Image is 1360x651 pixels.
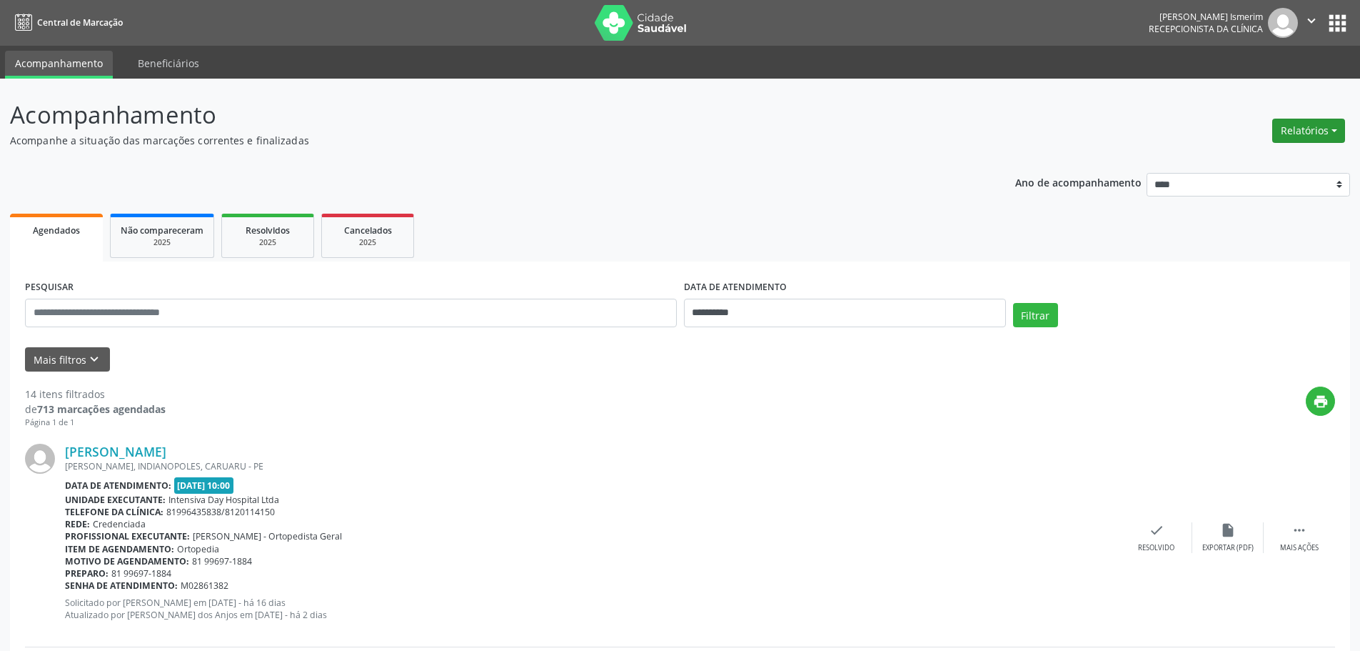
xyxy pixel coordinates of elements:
[111,567,171,580] span: 81 99697-1884
[65,444,166,459] a: [PERSON_NAME]
[25,417,166,429] div: Página 1 de 1
[1304,13,1319,29] i: 
[10,133,948,148] p: Acompanhe a situação das marcações correntes e finalizadas
[65,518,90,530] b: Rede:
[65,543,174,555] b: Item de agendamento:
[168,494,279,506] span: Intensiva Day Hospital Ltda
[121,237,203,248] div: 2025
[65,580,178,592] b: Senha de atendimento:
[25,402,166,417] div: de
[25,277,74,299] label: PESQUISAR
[65,555,189,567] b: Motivo de agendamento:
[1313,394,1329,409] i: print
[65,494,166,506] b: Unidade executante:
[1149,522,1164,538] i: check
[1015,173,1142,191] p: Ano de acompanhamento
[37,402,166,416] strong: 713 marcações agendadas
[1306,387,1335,416] button: print
[1149,11,1263,23] div: [PERSON_NAME] Ismerim
[37,16,123,29] span: Central de Marcação
[1149,23,1263,35] span: Recepcionista da clínica
[174,477,234,494] span: [DATE] 10:00
[166,506,275,518] span: 81996435838/8120114150
[1298,8,1325,38] button: 
[1325,11,1350,36] button: apps
[25,387,166,402] div: 14 itens filtrados
[177,543,219,555] span: Ortopedia
[1138,543,1174,553] div: Resolvido
[1202,543,1254,553] div: Exportar (PDF)
[1220,522,1236,538] i: insert_drive_file
[246,224,290,237] span: Resolvidos
[121,224,203,237] span: Não compareceram
[86,352,102,367] i: keyboard_arrow_down
[1291,522,1307,538] i: 
[232,237,303,248] div: 2025
[128,51,209,76] a: Beneficiários
[1013,303,1058,327] button: Filtrar
[33,224,80,237] span: Agendados
[10,97,948,133] p: Acompanhamento
[93,518,146,530] span: Credenciada
[25,444,55,474] img: img
[1272,119,1345,143] button: Relatórios
[10,11,123,34] a: Central de Marcação
[684,277,787,299] label: DATA DE ATENDIMENTO
[193,530,342,542] span: [PERSON_NAME] - Ortopedista Geral
[25,347,110,372] button: Mais filtroskeyboard_arrow_down
[65,567,109,580] b: Preparo:
[65,479,171,492] b: Data de atendimento:
[5,51,113,79] a: Acompanhamento
[65,506,163,518] b: Telefone da clínica:
[181,580,228,592] span: M02861382
[65,597,1121,621] p: Solicitado por [PERSON_NAME] em [DATE] - há 16 dias Atualizado por [PERSON_NAME] dos Anjos em [DA...
[344,224,392,237] span: Cancelados
[332,237,403,248] div: 2025
[65,460,1121,472] div: [PERSON_NAME], INDIANOPOLES, CARUARU - PE
[192,555,252,567] span: 81 99697-1884
[65,530,190,542] b: Profissional executante:
[1268,8,1298,38] img: img
[1280,543,1319,553] div: Mais ações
